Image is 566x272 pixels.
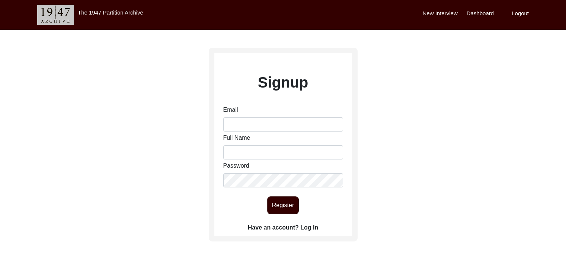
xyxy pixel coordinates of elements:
[467,9,494,18] label: Dashboard
[512,9,529,18] label: Logout
[258,71,308,94] label: Signup
[37,5,74,25] img: header-logo.png
[267,196,299,214] button: Register
[223,133,250,142] label: Full Name
[223,161,249,170] label: Password
[423,9,458,18] label: New Interview
[78,9,143,16] label: The 1947 Partition Archive
[223,105,238,114] label: Email
[248,223,318,232] label: Have an account? Log In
